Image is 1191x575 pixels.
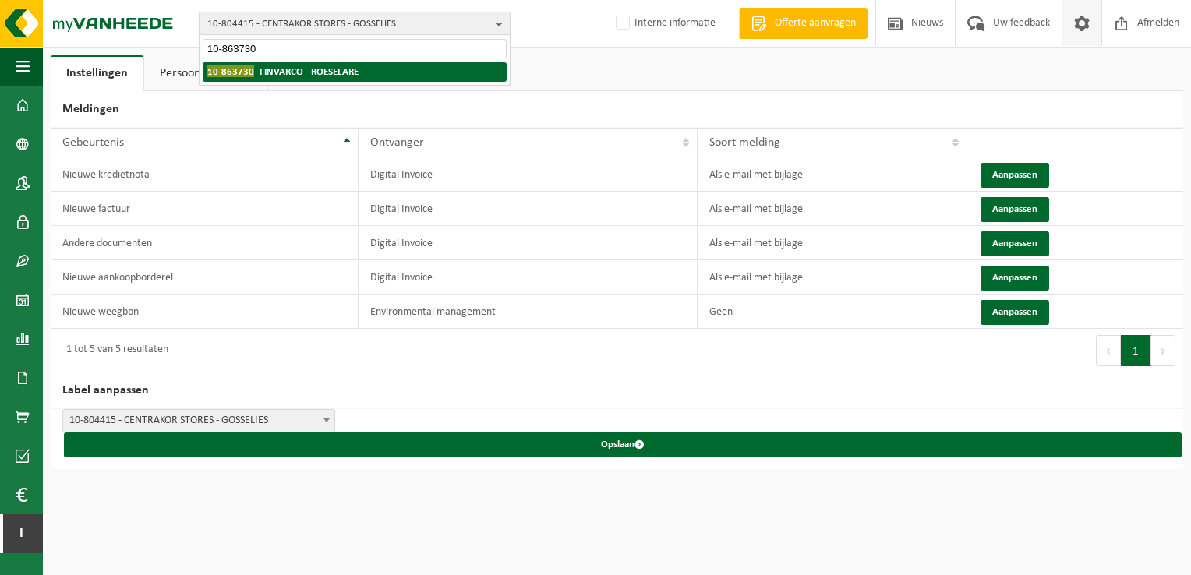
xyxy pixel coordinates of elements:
button: Aanpassen [981,163,1049,188]
td: Nieuwe kredietnota [51,157,359,192]
button: Opslaan [64,432,1182,457]
td: Nieuwe weegbon [51,295,359,329]
label: Interne informatie [613,12,716,35]
button: 1 [1121,335,1151,366]
a: Instellingen [51,55,143,91]
td: Als e-mail met bijlage [698,192,967,226]
a: Persoonsgegevens [144,55,268,91]
td: Environmental management [359,295,698,329]
button: 10-804415 - CENTRAKOR STORES - GOSSELIES [199,12,511,35]
td: Als e-mail met bijlage [698,157,967,192]
button: Aanpassen [981,231,1049,256]
div: 1 tot 5 van 5 resultaten [58,337,168,365]
span: 10-804415 - CENTRAKOR STORES - GOSSELIES [62,409,335,432]
span: 10-863730 [207,65,254,77]
td: Nieuwe factuur [51,192,359,226]
h2: Meldingen [51,91,1183,128]
td: Als e-mail met bijlage [698,260,967,295]
td: Digital Invoice [359,260,698,295]
input: Zoeken naar gekoppelde vestigingen [203,39,507,58]
td: Andere documenten [51,226,359,260]
button: Aanpassen [981,197,1049,222]
span: Ontvanger [370,136,424,149]
span: Soort melding [709,136,780,149]
span: Offerte aanvragen [771,16,860,31]
span: 10-804415 - CENTRAKOR STORES - GOSSELIES [207,12,489,36]
td: Digital Invoice [359,157,698,192]
strong: - FINVARCO - ROESELARE [207,65,359,77]
button: Next [1151,335,1175,366]
td: Als e-mail met bijlage [698,226,967,260]
span: 10-804415 - CENTRAKOR STORES - GOSSELIES [63,410,334,432]
span: I [16,514,27,553]
button: Aanpassen [981,266,1049,291]
td: Nieuwe aankoopborderel [51,260,359,295]
a: Offerte aanvragen [739,8,868,39]
h2: Label aanpassen [51,372,1183,409]
button: Aanpassen [981,300,1049,325]
button: Previous [1096,335,1121,366]
td: Geen [698,295,967,329]
td: Digital Invoice [359,226,698,260]
td: Digital Invoice [359,192,698,226]
span: Gebeurtenis [62,136,124,149]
